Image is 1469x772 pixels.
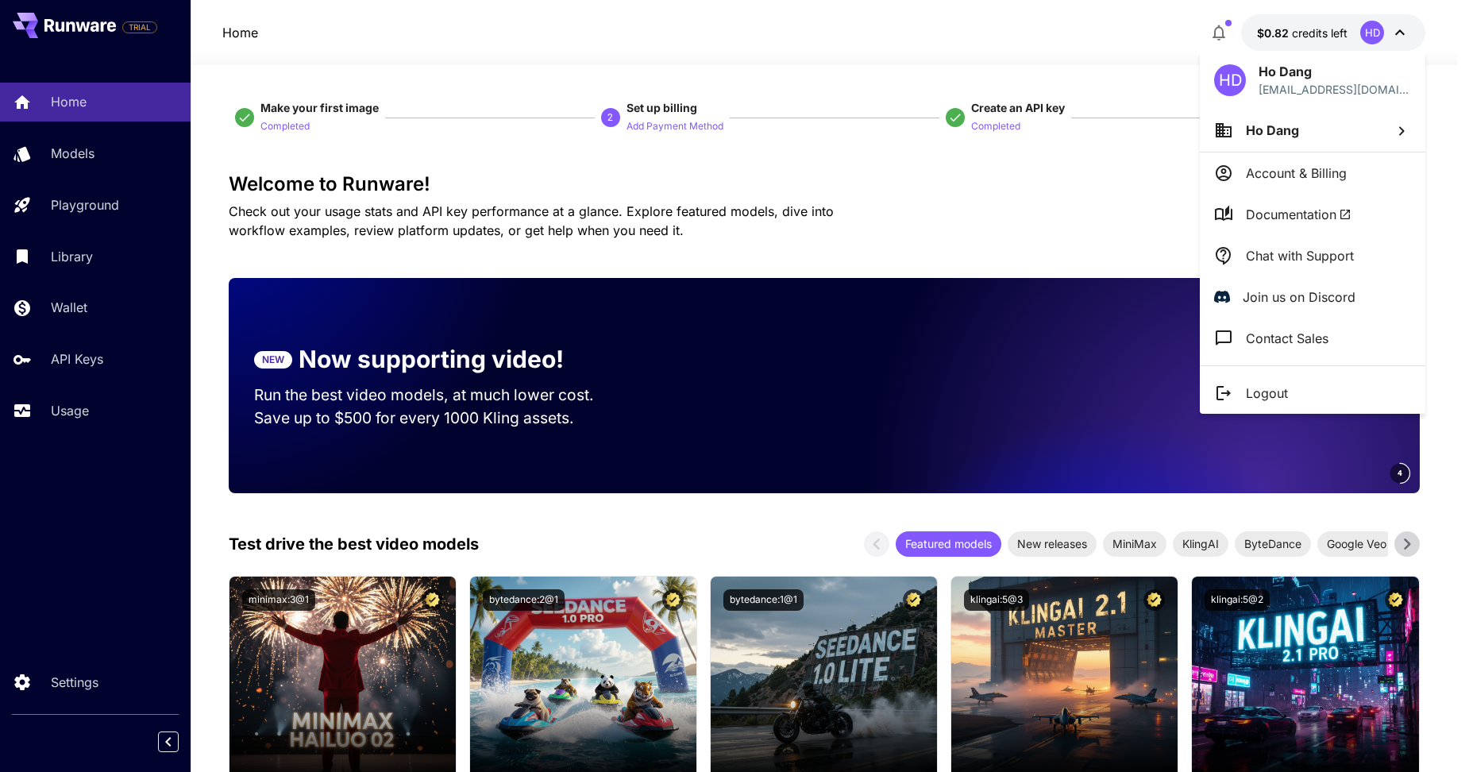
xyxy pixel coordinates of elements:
button: Ho Dang [1200,109,1425,152]
span: Documentation [1246,205,1351,224]
div: HD [1214,64,1246,96]
p: Contact Sales [1246,329,1328,348]
p: Account & Billing [1246,164,1347,183]
p: Ho Dang [1259,62,1411,81]
div: ho@hogoflow.com [1259,81,1411,98]
p: Logout [1246,384,1288,403]
p: Chat with Support [1246,246,1354,265]
p: Join us on Discord [1243,288,1355,307]
p: [EMAIL_ADDRESS][DOMAIN_NAME] [1259,81,1411,98]
span: Ho Dang [1246,122,1299,138]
